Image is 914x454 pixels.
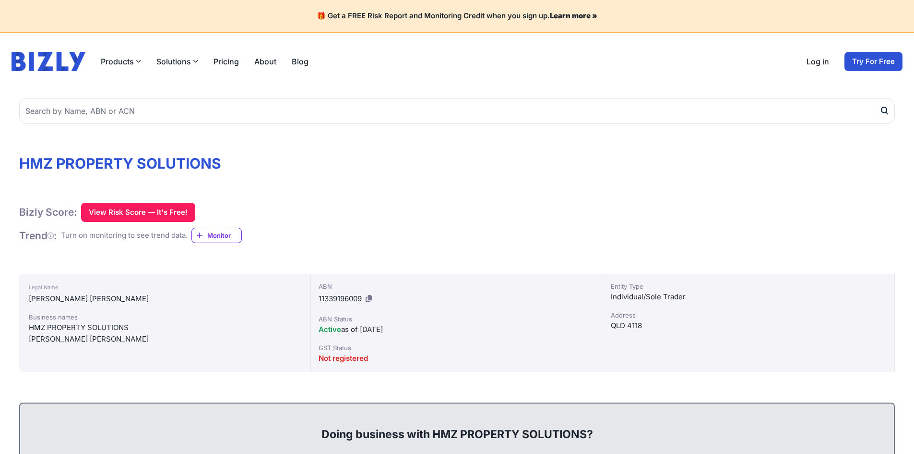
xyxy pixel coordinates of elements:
button: Products [101,56,141,67]
div: ABN Status [319,314,594,324]
div: Entity Type [611,282,887,291]
div: Business names [29,312,301,322]
a: Log in [807,56,829,67]
div: Legal Name [29,282,301,293]
span: Monitor [207,231,241,240]
input: Search by Name, ABN or ACN [19,98,895,124]
button: Solutions [156,56,198,67]
div: [PERSON_NAME] [PERSON_NAME] [29,333,301,345]
div: as of [DATE] [319,324,594,335]
h1: Bizly Score: [19,206,77,219]
div: [PERSON_NAME] [PERSON_NAME] [29,293,301,305]
h1: Trend : [19,229,57,242]
button: View Risk Score — It's Free! [81,203,195,222]
a: About [254,56,276,67]
span: Active [319,325,341,334]
a: Monitor [191,228,242,243]
a: Learn more » [550,11,597,20]
div: Doing business with HMZ PROPERTY SOLUTIONS? [30,411,884,442]
div: QLD 4118 [611,320,887,331]
span: Not registered [319,354,368,363]
a: Try For Free [844,52,902,71]
div: Turn on monitoring to see trend data. [61,230,188,241]
div: Address [611,310,887,320]
a: Blog [292,56,309,67]
div: HMZ PROPERTY SOLUTIONS [29,322,301,333]
span: 11339196009 [319,294,362,303]
h1: HMZ PROPERTY SOLUTIONS [19,155,895,172]
h4: 🎁 Get a FREE Risk Report and Monitoring Credit when you sign up. [12,12,902,21]
div: ABN [319,282,594,291]
a: Pricing [214,56,239,67]
div: Individual/Sole Trader [611,291,887,303]
div: GST Status [319,343,594,353]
